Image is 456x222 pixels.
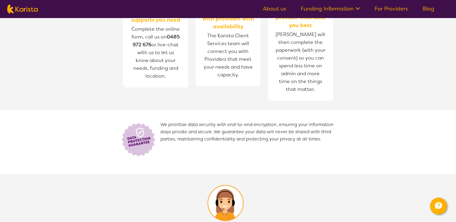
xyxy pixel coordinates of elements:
[201,7,255,30] span: We connect you with providers with availability
[423,5,434,12] a: Blog
[375,5,408,12] a: For Providers
[7,5,38,14] img: Karista logo
[160,121,337,157] span: We prioritise data security with end-to-end encryption, ensuring your information stays private a...
[131,26,180,79] span: Complete the online form, call us on or live-chat with us to let us know about your needs, fundin...
[430,198,447,214] button: Channel Menu
[201,30,255,80] span: The Karista Client Services team will connect you with Providers that meet your needs and have ca...
[301,5,360,12] a: Funding Information
[274,29,327,95] span: [PERSON_NAME] will then complete the paperwork (with your consent) so you can spend less time on ...
[263,5,286,12] a: About us
[119,121,160,157] img: Lock icon
[207,185,249,221] img: Lock icon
